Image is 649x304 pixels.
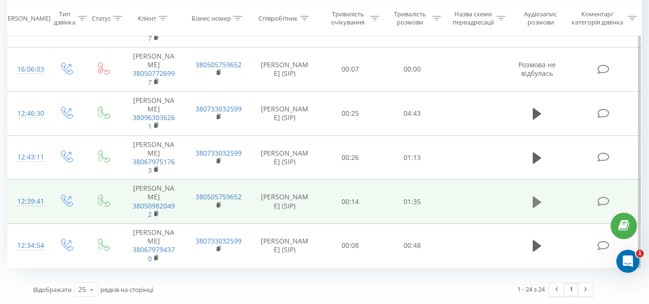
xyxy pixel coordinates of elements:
[381,48,443,92] td: 00:00
[319,180,381,224] td: 00:14
[122,91,186,135] td: [PERSON_NAME]
[133,201,175,219] a: 380509820492
[196,236,242,245] a: 380733032599
[250,224,319,268] td: [PERSON_NAME] (SIP)
[100,285,153,294] span: рядків на сторінці
[54,10,75,26] div: Тип дзвінка
[133,113,175,131] a: 380963036261
[138,14,156,22] div: Клієнт
[133,69,175,86] a: 380507726997
[616,250,639,273] iframe: Intercom live chat
[33,285,72,294] span: Відображати
[452,10,494,26] div: Назва схеми переадресації
[196,104,242,113] a: 380733032599
[17,60,37,79] div: 16:06:03
[196,148,242,158] a: 380733032599
[78,285,86,294] div: 25
[196,60,242,69] a: 380505759652
[381,180,443,224] td: 01:35
[636,250,644,257] span: 1
[517,284,545,294] div: 1 - 24 з 24
[250,91,319,135] td: [PERSON_NAME] (SIP)
[17,148,37,167] div: 12:43:11
[319,224,381,268] td: 00:08
[381,224,443,268] td: 00:48
[564,283,578,296] a: 1
[122,180,186,224] td: [PERSON_NAME]
[328,10,368,26] div: Тривалість очікування
[319,48,381,92] td: 00:07
[122,224,186,268] td: [PERSON_NAME]
[319,91,381,135] td: 00:25
[250,180,319,224] td: [PERSON_NAME] (SIP)
[250,48,319,92] td: [PERSON_NAME] (SIP)
[516,10,565,26] div: Аудіозапис розмови
[192,14,231,22] div: Бізнес номер
[569,10,625,26] div: Коментар/категорія дзвінка
[122,135,186,180] td: [PERSON_NAME]
[390,10,430,26] div: Тривалість розмови
[17,192,37,211] div: 12:39:41
[518,60,556,78] span: Розмова не відбулась
[196,192,242,201] a: 380505759652
[381,91,443,135] td: 04:43
[258,14,298,22] div: Співробітник
[17,236,37,255] div: 12:34:54
[122,48,186,92] td: [PERSON_NAME]
[2,14,50,22] div: [PERSON_NAME]
[381,135,443,180] td: 01:13
[319,135,381,180] td: 00:26
[133,245,175,263] a: 380679794370
[250,135,319,180] td: [PERSON_NAME] (SIP)
[17,104,37,123] div: 12:46:30
[92,14,111,22] div: Статус
[133,157,175,175] a: 380679751763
